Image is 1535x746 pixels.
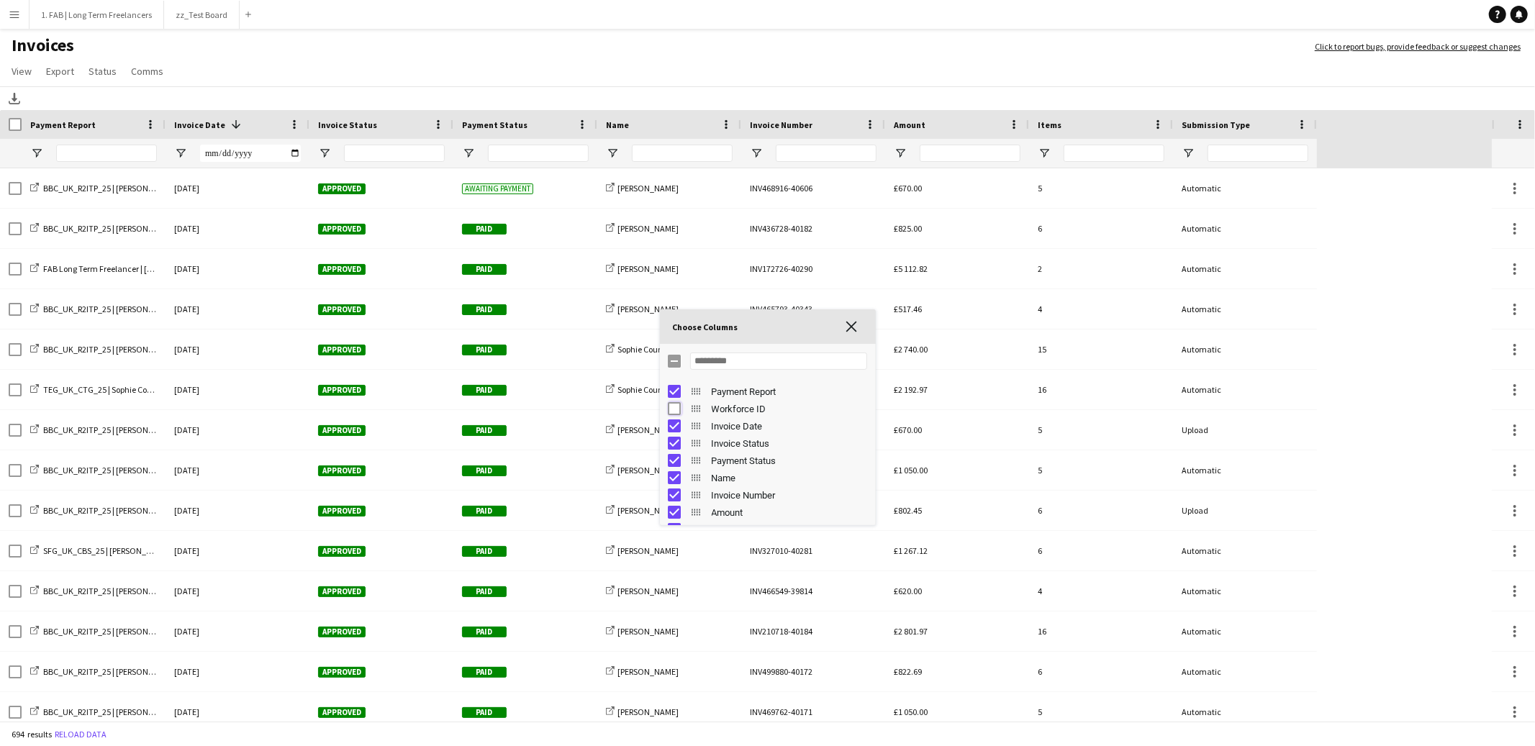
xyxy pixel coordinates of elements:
span: Choose Columns [673,322,837,332]
span: TEG_UK_CTG_25 | Sophie Court [43,384,158,395]
button: Open Filter Menu [174,147,187,160]
span: [PERSON_NAME] [617,706,679,717]
span: [PERSON_NAME] [617,223,679,234]
a: BBC_UK_R2ITP_25 | [PERSON_NAME] [30,706,177,717]
span: £1 050.00 [894,465,928,476]
span: Approved [318,627,366,637]
div: Automatic [1173,209,1317,248]
div: 5 [1029,692,1173,732]
div: [DATE] [166,410,309,450]
span: Invoice Number [750,119,812,130]
span: Invoice Status [318,119,377,130]
button: zz_Test Board [164,1,240,29]
div: [DATE] [166,249,309,288]
span: [PERSON_NAME] [617,304,679,314]
a: TEG_UK_CTG_25 | Sophie Court [30,384,158,395]
div: INV172726-40290 [741,249,885,288]
button: Reload data [52,727,109,742]
div: Invoice Status Column [660,435,876,452]
span: Paid [462,546,507,557]
div: 5 [1029,168,1173,208]
a: BBC_UK_R2ITP_25 | [PERSON_NAME] [30,666,177,677]
span: BBC_UK_R2ITP_25 | [PERSON_NAME] [43,706,177,717]
span: £517.46 [894,304,922,314]
div: Automatic [1173,571,1317,611]
app-action-btn: Download [6,90,23,107]
span: [PERSON_NAME] [617,545,679,556]
span: Paid [462,506,507,517]
span: Payment Status [462,119,527,130]
span: Items [1038,119,1061,130]
span: Paid [462,586,507,597]
div: 2 [1029,249,1173,288]
button: 1. FAB | Long Term Freelancers [30,1,164,29]
span: £2 192.97 [894,384,928,395]
a: BBC_UK_R2ITP_25 | [PERSON_NAME] [30,183,177,194]
span: Name [712,473,867,483]
span: Approved [318,506,366,517]
a: Export [40,62,80,81]
div: INV499880-40172 [741,652,885,691]
span: Amount [894,119,925,130]
input: Payment Report Filter Input [56,145,157,162]
span: Approved [318,586,366,597]
div: 4 [1029,571,1173,611]
span: FAB Long Term Freelancer | [DATE] | [PERSON_NAME] [43,263,235,274]
a: BBC_UK_R2ITP_25 | [PERSON_NAME] [30,223,177,234]
div: Automatic [1173,450,1317,490]
span: Payment Report [30,119,96,130]
input: Items Filter Input [1064,145,1164,162]
span: BBC_UK_R2ITP_25 | [PERSON_NAME] [43,223,177,234]
div: Name Column [660,469,876,486]
div: Automatic [1173,168,1317,208]
input: Invoice Number Filter Input [776,145,877,162]
input: Filter Columns Input [690,352,867,370]
span: [PERSON_NAME] [617,505,679,516]
button: Open Filter Menu [750,147,763,160]
span: BBC_UK_R2ITP_25 | [PERSON_NAME] [43,465,177,476]
span: Approved [318,183,366,194]
span: £2 801.97 [894,626,928,637]
div: Automatic [1173,531,1317,570]
span: [PERSON_NAME] [617,666,679,677]
span: Sophie Court [617,344,664,355]
span: Paid [462,465,507,476]
a: BBC_UK_R2ITP_25 | [PERSON_NAME] [30,465,177,476]
span: Paid [462,304,507,315]
span: £5 112.82 [894,263,928,274]
input: Invoice Status Filter Input [344,145,445,162]
input: Amount Filter Input [920,145,1020,162]
span: BBC_UK_R2ITP_25 | [PERSON_NAME] [43,586,177,596]
a: BBC_UK_R2ITP_25 | [PERSON_NAME] [30,344,177,355]
a: Comms [125,62,169,81]
div: INV210718-40184 [741,611,885,651]
div: 5 [1029,410,1173,450]
div: [DATE] [166,491,309,530]
span: £825.00 [894,223,922,234]
span: Invoice Date [174,119,225,130]
div: INV468916-40606 [741,168,885,208]
div: Invoice Number Column [660,486,876,504]
span: Approved [318,224,366,235]
div: [DATE] [166,571,309,611]
a: BBC_UK_R2ITP_25 | [PERSON_NAME] [30,626,177,637]
span: £802.45 [894,505,922,516]
span: Paid [462,627,507,637]
a: Click to report bugs, provide feedback or suggest changes [1315,40,1521,53]
div: 6 [1029,531,1173,570]
a: BBC_UK_R2ITP_25 | [PERSON_NAME] [30,424,177,435]
div: [DATE] [166,289,309,329]
span: Approved [318,304,366,315]
span: Invoice Status [712,438,867,449]
span: [PERSON_NAME] [617,465,679,476]
div: 15 [1029,329,1173,369]
span: Approved [318,667,366,678]
div: Upload [1173,410,1317,450]
span: Paid [462,264,507,275]
span: Approved [318,385,366,396]
span: BBC_UK_R2ITP_25 | [PERSON_NAME] [43,183,177,194]
span: Paid [462,385,507,396]
a: FAB Long Term Freelancer | [DATE] | [PERSON_NAME] [30,263,235,274]
a: SFG_UK_CBS_25 | [PERSON_NAME] [30,545,171,556]
div: [DATE] [166,209,309,248]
